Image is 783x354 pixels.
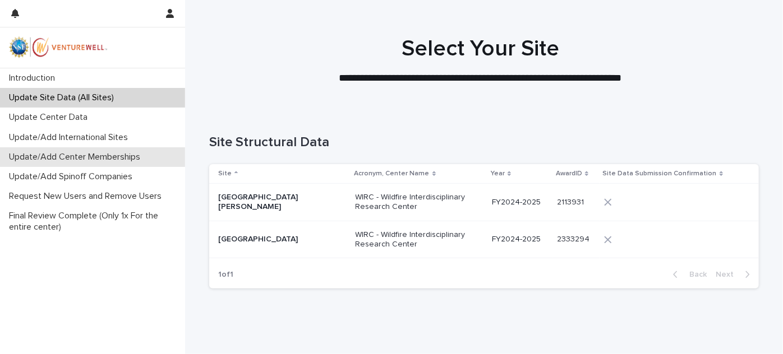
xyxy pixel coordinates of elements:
[4,191,171,202] p: Request New Users and Remove Users
[209,261,242,288] p: 1 of 1
[492,198,548,207] p: FY2024-2025
[209,134,759,151] h1: Site Structural Data
[356,230,468,249] p: WIRC - Wildfire Interdisciplinary Research Center
[716,271,740,278] span: Next
[492,235,548,244] p: FY2024-2025
[491,167,505,180] p: Year
[354,167,430,180] p: Acronym, Center Name
[711,269,759,280] button: Next
[218,235,330,244] p: [GEOGRAPHIC_DATA]
[4,171,141,182] p: Update/Add Spinoff Companies
[603,167,717,180] p: Site Data Submission Confirmation
[4,211,185,232] p: Final Review Complete (Only 1x For the entire center)
[683,271,707,278] span: Back
[4,152,149,162] p: Update/Add Center Memberships
[356,193,468,212] p: WIRC - Wildfire Interdisciplinary Research Center
[218,193,330,212] p: [GEOGRAPHIC_DATA][PERSON_NAME]
[209,221,759,258] tr: [GEOGRAPHIC_DATA]WIRC - Wildfire Interdisciplinary Research CenterFY2024-202523332942333294
[4,73,64,83] p: Introduction
[218,167,232,180] p: Site
[9,36,108,59] img: mWhVGmOKROS2pZaMU8FQ
[4,132,137,143] p: Update/Add International Sites
[556,167,582,180] p: AwardID
[205,35,755,62] h1: Select Your Site
[557,232,592,244] p: 2333294
[557,195,586,207] p: 2113931
[4,92,123,103] p: Update Site Data (All Sites)
[4,112,96,123] p: Update Center Data
[664,269,711,280] button: Back
[209,184,759,221] tr: [GEOGRAPHIC_DATA][PERSON_NAME]WIRC - Wildfire Interdisciplinary Research CenterFY2024-20252113931...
